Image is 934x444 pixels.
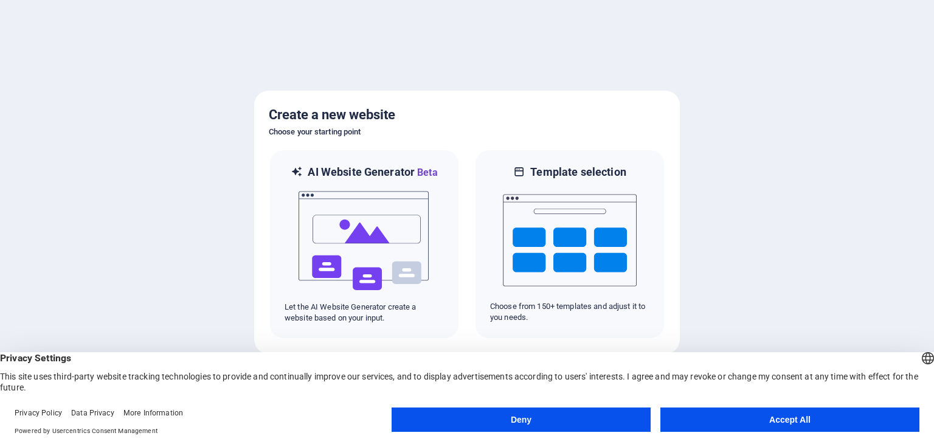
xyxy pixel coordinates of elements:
h6: Template selection [530,165,626,179]
h6: Choose your starting point [269,125,665,139]
span: Beta [415,167,438,178]
h5: Create a new website [269,105,665,125]
p: Choose from 150+ templates and adjust it to you needs. [490,301,649,323]
h6: AI Website Generator [308,165,437,180]
p: Let the AI Website Generator create a website based on your input. [285,302,444,324]
div: AI Website GeneratorBetaaiLet the AI Website Generator create a website based on your input. [269,149,460,339]
img: ai [297,180,431,302]
div: Template selectionChoose from 150+ templates and adjust it to you needs. [474,149,665,339]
